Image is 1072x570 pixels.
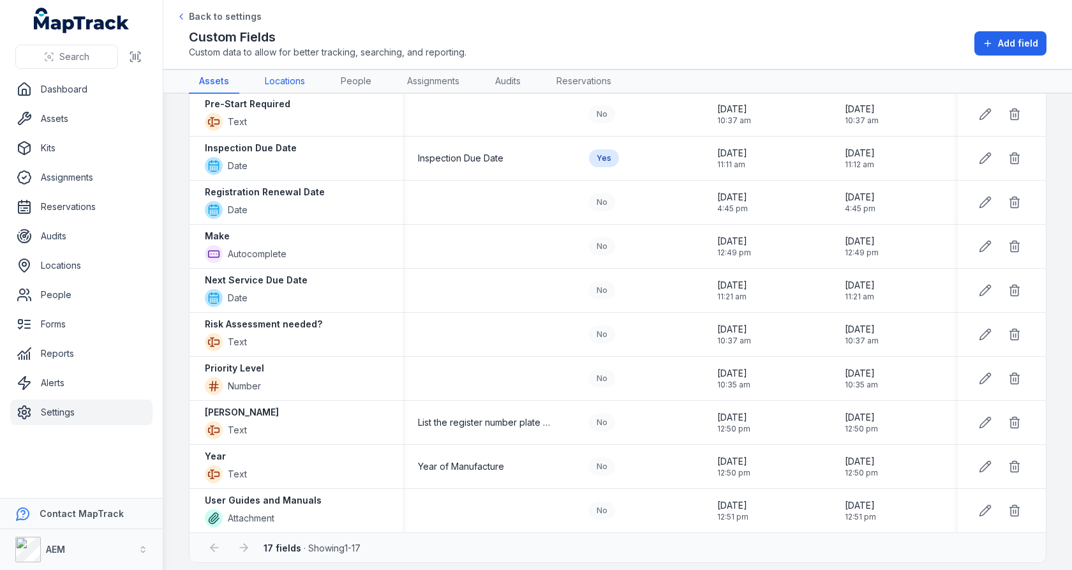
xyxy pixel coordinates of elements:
[845,279,875,292] span: [DATE]
[845,235,879,248] span: [DATE]
[205,406,279,419] strong: [PERSON_NAME]
[331,70,382,94] a: People
[10,165,153,190] a: Assignments
[717,248,751,258] span: 12:49 pm
[717,235,751,258] time: 04/02/2025, 12:49:03 pm
[845,147,875,160] span: [DATE]
[10,106,153,131] a: Assets
[589,105,615,123] div: No
[845,147,875,170] time: 20/08/2025, 11:12:33 am
[189,70,239,94] a: Assets
[717,455,750,478] time: 04/02/2025, 12:50:32 pm
[717,204,748,214] span: 4:45 pm
[10,282,153,308] a: People
[228,512,274,525] span: Attachment
[418,460,504,473] span: Year of Manufacture
[205,186,325,199] strong: Registration Renewal Date
[189,28,466,46] h2: Custom Fields
[845,103,879,116] span: [DATE]
[264,543,361,553] span: · Showing 1 - 17
[717,160,747,170] span: 11:11 am
[717,455,750,468] span: [DATE]
[717,323,751,336] span: [DATE]
[717,116,751,126] span: 10:37 am
[485,70,531,94] a: Audits
[717,323,751,346] time: 20/08/2025, 10:37:28 am
[205,230,230,243] strong: Make
[845,499,876,512] span: [DATE]
[717,367,750,380] span: [DATE]
[205,142,297,154] strong: Inspection Due Date
[59,50,89,63] span: Search
[845,499,876,522] time: 04/02/2025, 12:51:32 pm
[546,70,622,94] a: Reservations
[845,279,875,302] time: 07/08/2025, 11:21:52 am
[845,235,879,258] time: 04/02/2025, 12:49:03 pm
[228,380,261,393] span: Number
[205,494,322,507] strong: User Guides and Manuals
[845,455,878,468] span: [DATE]
[845,323,879,336] span: [DATE]
[845,411,878,434] time: 04/02/2025, 12:50:53 pm
[589,458,615,476] div: No
[845,367,878,390] time: 20/08/2025, 10:35:44 am
[397,70,470,94] a: Assignments
[15,45,118,69] button: Search
[205,450,226,463] strong: Year
[717,147,747,170] time: 20/08/2025, 11:11:33 am
[717,499,748,512] span: [DATE]
[228,248,287,260] span: Autocomplete
[845,424,878,434] span: 12:50 pm
[717,380,750,390] span: 10:35 am
[717,103,751,126] time: 20/08/2025, 10:37:00 am
[974,31,1046,56] button: Add field
[10,135,153,161] a: Kits
[46,544,65,555] strong: AEM
[10,400,153,425] a: Settings
[418,416,551,429] span: List the register number plate for plant/vehicles
[845,204,875,214] span: 4:45 pm
[717,367,750,390] time: 20/08/2025, 10:35:44 am
[589,237,615,255] div: No
[40,508,124,519] strong: Contact MapTrack
[845,191,875,214] time: 04/07/2025, 4:45:12 pm
[10,311,153,337] a: Forms
[589,370,615,387] div: No
[255,70,315,94] a: Locations
[845,367,878,380] span: [DATE]
[717,279,747,302] time: 07/08/2025, 11:21:52 am
[589,502,615,520] div: No
[845,103,879,126] time: 20/08/2025, 10:37:00 am
[998,37,1038,50] span: Add field
[717,235,751,248] span: [DATE]
[717,411,750,424] span: [DATE]
[845,116,879,126] span: 10:37 am
[228,204,248,216] span: Date
[717,499,748,522] time: 04/02/2025, 12:51:32 pm
[10,194,153,220] a: Reservations
[228,160,248,172] span: Date
[189,46,466,59] span: Custom data to allow for better tracking, searching, and reporting.
[228,424,247,437] span: Text
[717,147,747,160] span: [DATE]
[845,380,878,390] span: 10:35 am
[717,424,750,434] span: 12:50 pm
[205,362,264,375] strong: Priority Level
[845,455,878,478] time: 04/02/2025, 12:50:32 pm
[10,223,153,249] a: Audits
[845,248,879,258] span: 12:49 pm
[717,191,748,214] time: 04/07/2025, 4:45:12 pm
[10,253,153,278] a: Locations
[845,411,878,424] span: [DATE]
[589,193,615,211] div: No
[228,336,247,349] span: Text
[205,318,322,331] strong: Risk Assessment needed?
[205,274,308,287] strong: Next Service Due Date
[845,512,876,522] span: 12:51 pm
[34,8,130,33] a: MapTrack
[10,370,153,396] a: Alerts
[176,10,262,23] a: Back to settings
[845,292,875,302] span: 11:21 am
[845,323,879,346] time: 20/08/2025, 10:37:28 am
[845,191,875,204] span: [DATE]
